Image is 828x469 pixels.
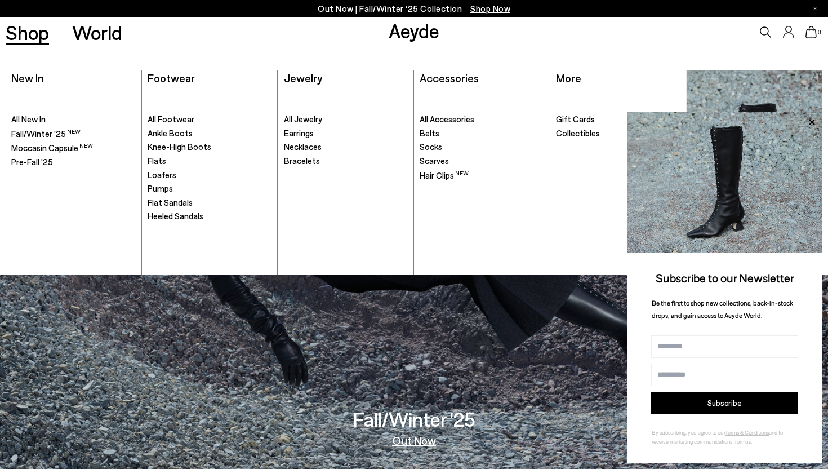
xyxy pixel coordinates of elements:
[148,170,271,181] a: Loafers
[284,156,320,166] span: Bracelets
[148,141,271,153] a: Knee-High Boots
[420,141,544,153] a: Socks
[11,143,93,153] span: Moccasin Capsule
[148,197,193,207] span: Flat Sandals
[353,409,475,429] h3: Fall/Winter '25
[725,429,769,436] a: Terms & Conditions
[318,2,510,16] p: Out Now | Fall/Winter ‘25 Collection
[817,29,822,36] span: 0
[470,3,510,14] span: Navigate to /collections/new-in
[556,128,600,138] span: Collectibles
[420,114,544,125] a: All Accessories
[656,271,794,285] span: Subscribe to our Newsletter
[687,70,822,269] a: Fall/Winter '25 Out Now
[392,435,436,446] a: Out Now
[556,128,680,139] a: Collectibles
[72,23,122,42] a: World
[651,392,798,414] button: Subscribe
[148,211,203,221] span: Heeled Sandals
[627,112,822,253] img: 2a6287a1333c9a56320fd6e7b3c4a9a9.jpg
[148,114,194,124] span: All Footwear
[6,23,49,42] a: Shop
[148,71,195,85] a: Footwear
[389,19,439,42] a: Aeyde
[805,26,817,38] a: 0
[11,129,81,139] span: Fall/Winter '25
[420,71,479,85] a: Accessories
[420,170,544,182] a: Hair Clips
[11,157,53,167] span: Pre-Fall '25
[11,157,135,168] a: Pre-Fall '25
[148,156,271,167] a: Flats
[284,156,408,167] a: Bracelets
[420,128,544,139] a: Belts
[556,71,581,85] a: More
[148,156,166,166] span: Flats
[556,114,680,125] a: Gift Cards
[148,197,271,209] a: Flat Sandals
[652,299,793,320] span: Be the first to shop new collections, back-in-stock drops, and gain access to Aeyde World.
[11,114,135,125] a: All New In
[284,128,408,139] a: Earrings
[11,114,46,124] span: All New In
[11,142,135,154] a: Moccasin Capsule
[148,128,193,138] span: Ankle Boots
[284,114,408,125] a: All Jewelry
[148,183,271,194] a: Pumps
[420,156,544,167] a: Scarves
[148,183,173,193] span: Pumps
[148,114,271,125] a: All Footwear
[420,128,439,138] span: Belts
[556,114,595,124] span: Gift Cards
[420,141,442,152] span: Socks
[148,170,176,180] span: Loafers
[284,128,314,138] span: Earrings
[284,71,322,85] a: Jewelry
[284,141,408,153] a: Necklaces
[687,70,822,269] img: Group_1295_900x.jpg
[420,156,449,166] span: Scarves
[284,114,322,124] span: All Jewelry
[11,128,135,140] a: Fall/Winter '25
[652,429,725,436] span: By subscribing, you agree to our
[420,114,474,124] span: All Accessories
[148,211,271,222] a: Heeled Sandals
[148,128,271,139] a: Ankle Boots
[11,71,44,85] a: New In
[420,170,469,180] span: Hair Clips
[148,141,211,152] span: Knee-High Boots
[284,141,322,152] span: Necklaces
